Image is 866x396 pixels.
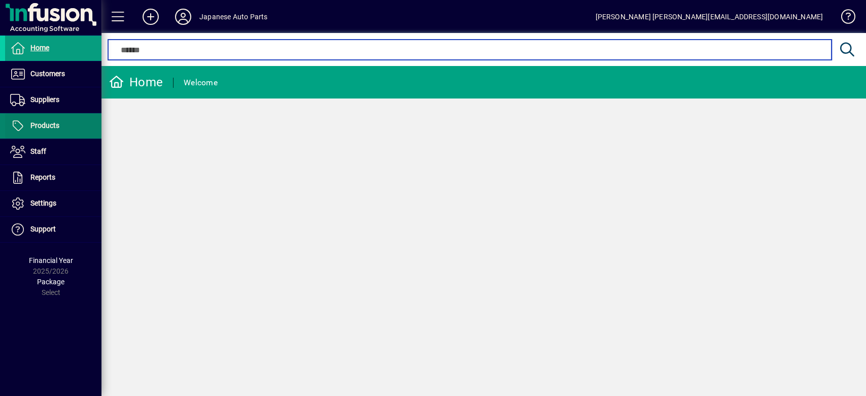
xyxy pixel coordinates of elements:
button: Add [134,8,167,26]
a: Support [5,217,101,242]
button: Profile [167,8,199,26]
span: Home [30,44,49,52]
span: Financial Year [29,256,73,265]
span: Customers [30,70,65,78]
span: Suppliers [30,95,59,104]
div: Home [109,74,163,90]
a: Products [5,113,101,139]
span: Settings [30,199,56,207]
a: Settings [5,191,101,216]
div: [PERSON_NAME] [PERSON_NAME][EMAIL_ADDRESS][DOMAIN_NAME] [595,9,823,25]
span: Reports [30,173,55,181]
span: Staff [30,147,46,155]
a: Staff [5,139,101,164]
span: Package [37,278,64,286]
a: Reports [5,165,101,190]
a: Knowledge Base [833,2,853,35]
span: Support [30,225,56,233]
div: Japanese Auto Parts [199,9,267,25]
div: Welcome [184,75,218,91]
a: Suppliers [5,87,101,113]
span: Products [30,121,59,129]
a: Customers [5,61,101,87]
